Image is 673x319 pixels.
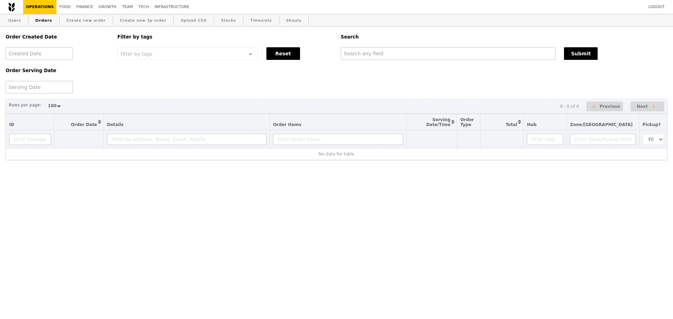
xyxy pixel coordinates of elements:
[33,14,55,27] a: Orders
[6,47,73,60] input: Created Date
[117,14,169,27] a: Create new 3p order
[570,134,636,145] input: Filter Zone/Pickup Point
[564,47,598,60] button: Submit
[218,14,239,27] a: Stocks
[6,81,73,93] input: Serving Date
[107,134,266,145] input: Filter by Address, Name, Email, Mobile
[6,68,109,73] h5: Order Serving Date
[570,122,633,127] span: Zone/[GEOGRAPHIC_DATA]
[9,122,14,127] span: ID
[284,14,305,27] a: Shouts
[266,47,300,60] button: Reset
[9,134,51,145] input: ID or Salesperson name
[586,102,623,112] button: Previous
[247,14,274,27] a: Timeslots
[8,2,15,12] img: Grain logo
[9,152,664,157] div: No data for table
[460,117,474,127] span: Order Type
[527,122,536,127] span: Hub
[527,134,563,145] input: Filter Hub
[560,104,579,109] div: 0 - 0 of 0
[64,14,109,27] a: Create new order
[341,34,667,40] h5: Search
[273,134,403,145] input: Filter Order Items
[9,102,41,109] label: Rows per page:
[643,122,661,127] span: Pickup?
[273,122,301,127] span: Order Items
[107,122,123,127] span: Details
[341,47,556,60] input: Search any field
[6,14,24,27] a: Users
[600,102,620,111] span: Previous
[121,50,152,57] span: Filter by tags
[178,14,210,27] a: Upload CSV
[631,102,664,112] button: Next
[637,102,648,111] span: Next
[6,34,109,40] h5: Order Created Date
[117,34,332,40] h5: Filter by tags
